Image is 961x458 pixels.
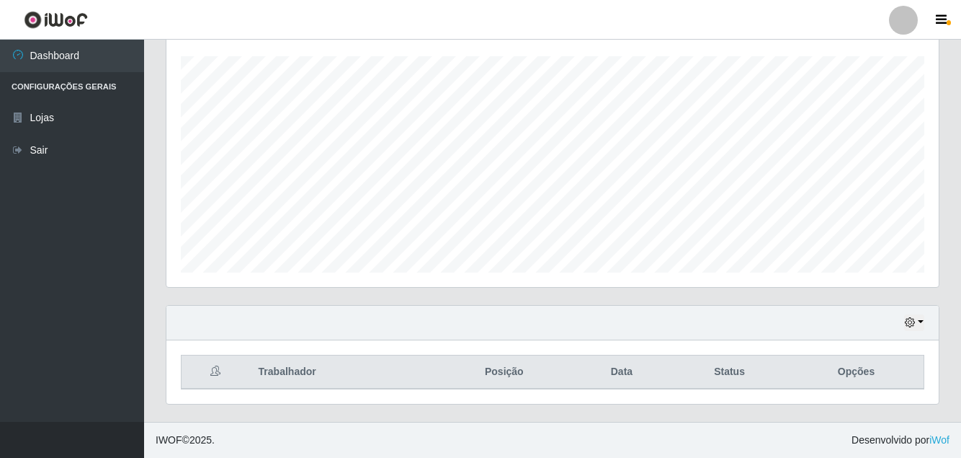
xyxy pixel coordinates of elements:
th: Status [670,356,789,389]
th: Posição [435,356,573,389]
span: IWOF [156,434,182,446]
span: © 2025 . [156,433,215,448]
th: Data [573,356,670,389]
img: CoreUI Logo [24,11,88,29]
span: Desenvolvido por [852,433,949,448]
a: iWof [929,434,949,446]
th: Trabalhador [250,356,435,389]
th: Opções [789,356,924,389]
